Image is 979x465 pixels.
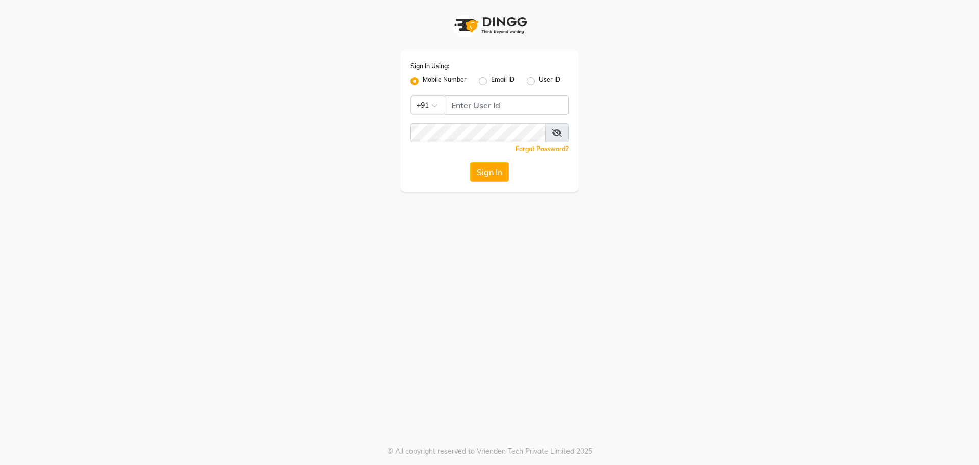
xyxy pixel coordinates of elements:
a: Forgot Password? [516,145,569,153]
label: Email ID [491,75,514,87]
img: logo1.svg [449,10,530,40]
input: Username [445,95,569,115]
button: Sign In [470,162,509,182]
label: Sign In Using: [410,62,449,71]
input: Username [410,123,546,142]
label: Mobile Number [423,75,467,87]
label: User ID [539,75,560,87]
